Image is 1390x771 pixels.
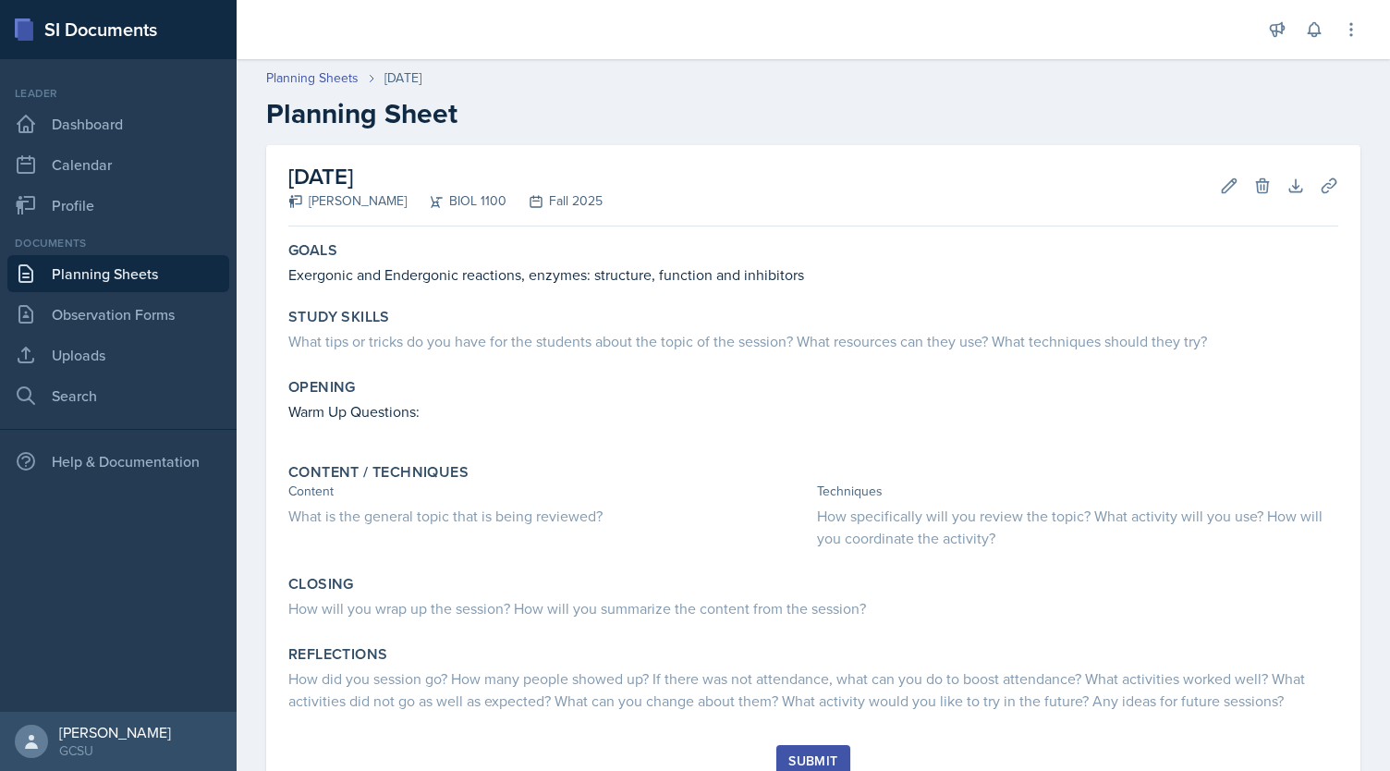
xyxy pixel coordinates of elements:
[288,378,356,397] label: Opening
[288,400,1338,422] p: Warm Up Questions:
[288,308,390,326] label: Study Skills
[288,330,1338,352] div: What tips or tricks do you have for the students about the topic of the session? What resources c...
[7,443,229,480] div: Help & Documentation
[407,191,506,211] div: BIOL 1100
[288,463,469,482] label: Content / Techniques
[506,191,603,211] div: Fall 2025
[7,105,229,142] a: Dashboard
[7,235,229,251] div: Documents
[266,97,1360,130] h2: Planning Sheet
[288,645,387,664] label: Reflections
[384,68,421,88] div: [DATE]
[288,667,1338,712] div: How did you session go? How many people showed up? If there was not attendance, what can you do t...
[288,241,337,260] label: Goals
[288,575,354,594] label: Closing
[7,377,229,414] a: Search
[817,482,1338,501] div: Techniques
[288,160,603,193] h2: [DATE]
[7,85,229,102] div: Leader
[788,753,837,768] div: Submit
[7,187,229,224] a: Profile
[817,505,1338,549] div: How specifically will you review the topic? What activity will you use? How will you coordinate t...
[288,597,1338,619] div: How will you wrap up the session? How will you summarize the content from the session?
[288,263,1338,286] p: Exergonic and Endergonic reactions, enzymes: structure, function and inhibitors
[288,482,810,501] div: Content
[59,741,171,760] div: GCSU
[288,191,407,211] div: [PERSON_NAME]
[7,296,229,333] a: Observation Forms
[7,255,229,292] a: Planning Sheets
[266,68,359,88] a: Planning Sheets
[288,505,810,527] div: What is the general topic that is being reviewed?
[7,146,229,183] a: Calendar
[59,723,171,741] div: [PERSON_NAME]
[7,337,229,373] a: Uploads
